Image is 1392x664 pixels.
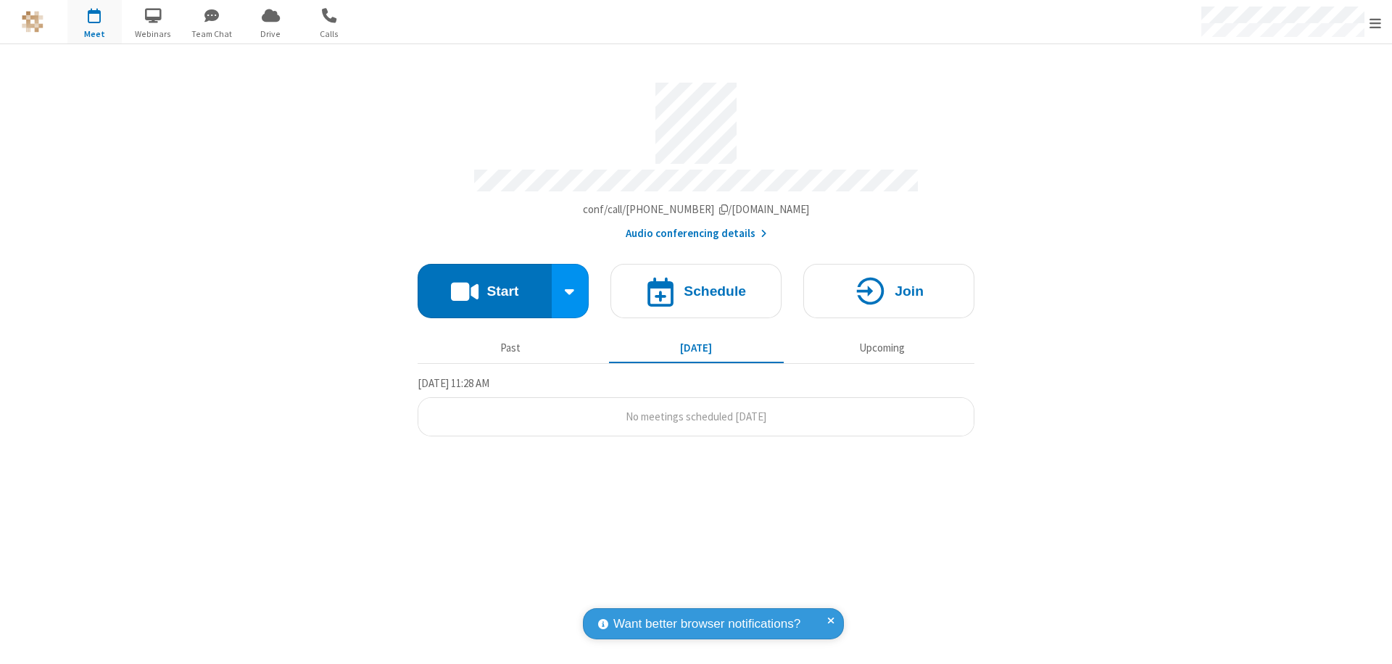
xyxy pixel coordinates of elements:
[418,376,489,390] span: [DATE] 11:28 AM
[626,225,767,242] button: Audio conferencing details
[67,28,122,41] span: Meet
[609,334,784,362] button: [DATE]
[610,264,782,318] button: Schedule
[552,264,589,318] div: Start conference options
[626,410,766,423] span: No meetings scheduled [DATE]
[185,28,239,41] span: Team Chat
[244,28,298,41] span: Drive
[613,615,800,634] span: Want better browser notifications?
[423,334,598,362] button: Past
[418,264,552,318] button: Start
[583,202,810,216] span: Copy my meeting room link
[803,264,974,318] button: Join
[418,375,974,437] section: Today's Meetings
[684,284,746,298] h4: Schedule
[302,28,357,41] span: Calls
[418,72,974,242] section: Account details
[486,284,518,298] h4: Start
[22,11,43,33] img: QA Selenium DO NOT DELETE OR CHANGE
[895,284,924,298] h4: Join
[126,28,181,41] span: Webinars
[583,202,810,218] button: Copy my meeting room linkCopy my meeting room link
[795,334,969,362] button: Upcoming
